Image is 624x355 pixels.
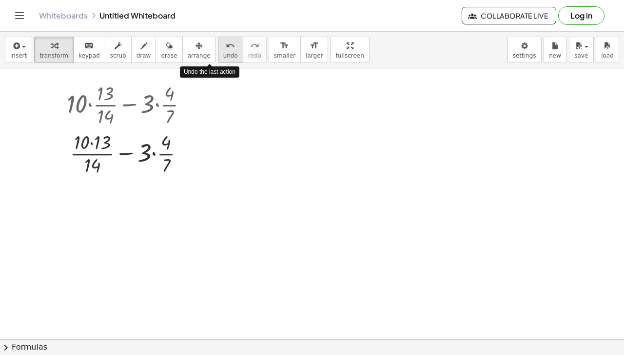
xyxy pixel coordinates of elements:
[269,37,301,63] button: format_sizesmaller
[250,40,259,52] i: redo
[39,52,68,59] span: transform
[248,52,261,59] span: redo
[34,37,74,63] button: transform
[274,52,295,59] span: smaller
[310,40,319,52] i: format_size
[330,37,369,63] button: fullscreen
[161,52,177,59] span: erase
[558,6,604,25] button: Log in
[78,52,100,59] span: keypad
[10,52,27,59] span: insert
[226,40,235,52] i: undo
[182,37,216,63] button: arrange
[136,52,151,59] span: draw
[131,37,156,63] button: draw
[180,66,239,78] div: Undo the last action
[470,11,548,20] span: Collaborate Live
[39,11,88,21] a: Whiteboards
[12,8,27,23] button: Toggle navigation
[513,52,536,59] span: settings
[544,37,567,63] button: new
[462,7,556,24] button: Collaborate Live
[105,37,132,63] button: scrub
[188,52,211,59] span: arrange
[574,52,588,59] span: save
[5,37,32,63] button: insert
[218,37,243,63] button: undoundo
[243,37,267,63] button: redoredo
[306,52,323,59] span: larger
[280,40,289,52] i: format_size
[596,37,619,63] button: load
[84,40,94,52] i: keyboard
[223,52,238,59] span: undo
[73,37,105,63] button: keyboardkeypad
[300,37,328,63] button: format_sizelarger
[335,52,364,59] span: fullscreen
[507,37,542,63] button: settings
[110,52,126,59] span: scrub
[156,37,182,63] button: erase
[601,52,614,59] span: load
[569,37,594,63] button: save
[549,52,561,59] span: new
